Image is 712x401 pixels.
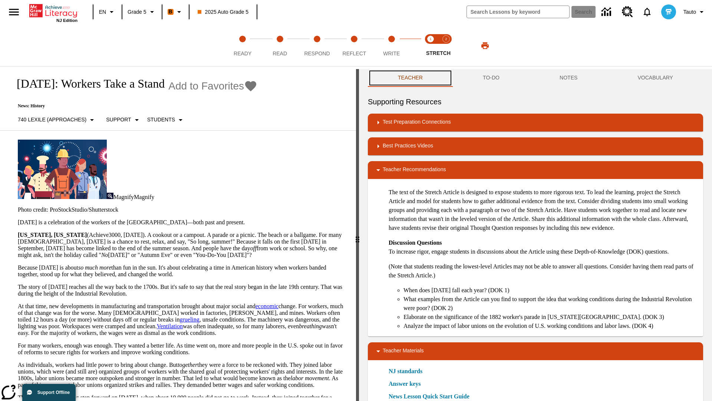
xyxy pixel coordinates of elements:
[426,50,451,56] span: STRETCH
[18,264,347,278] p: Because [DATE] is about than fun in the sun. It's about celebrating a time in American history wh...
[165,5,187,19] button: Boost Class color is orange. Change class color
[9,103,257,109] p: News: History
[3,1,25,23] button: Open side menu
[107,193,113,199] img: Magnify
[403,286,697,295] li: When does [DATE] fall each year? (DOK 1)
[291,375,329,381] em: labor movement
[56,18,78,23] span: NJ Edition
[368,161,703,179] div: Teacher Recommendations
[273,50,287,56] span: Read
[680,5,709,19] button: Profile/Settings
[22,384,76,401] button: Support Offline
[368,96,703,108] h6: Supporting Resources
[18,116,86,124] p: 740 Lexile (Approaches)
[403,322,697,330] li: Analyze the impact of labor unions on the evolution of U.S. working conditions and labor laws. (D...
[101,252,108,258] em: No
[368,114,703,131] div: Test Preparation Connections
[99,8,106,16] span: EN
[530,69,607,87] button: NOTES
[467,6,569,18] input: search field
[103,113,144,127] button: Scaffolds, Support
[435,25,457,66] button: Stretch Respond step 2 of 2
[420,25,441,66] button: Stretch Read step 1 of 2
[221,25,264,66] button: Ready step 1 of 5
[359,69,712,401] div: activity
[169,7,172,16] span: B
[368,69,453,87] button: Teacher
[389,239,442,246] strong: Discussion Questions
[179,316,199,323] a: grueling
[144,113,188,127] button: Select Student
[18,219,347,226] p: [DATE] is a celebration of the workers of the [GEOGRAPHIC_DATA]—both past and present.
[258,25,301,66] button: Read step 2 of 5
[389,379,421,388] a: Answer keys, Will open in new browser window or tab
[18,284,347,297] p: The story of [DATE] reaches all the way back to the 1700s. But it's safe to say that the real sto...
[18,362,347,388] p: As individuals, workers had little power to bring about change. But they were a force to be recko...
[29,3,78,23] div: Home
[296,25,339,66] button: Respond step 3 of 5
[37,390,70,395] span: Support Offline
[657,2,680,22] button: Select a new avatar
[18,140,107,199] img: A banner with a blue background shows an illustrated row of diverse men and women dressed in clot...
[473,39,497,52] button: Print
[389,188,697,232] p: The text of the Stretch Article is designed to expose students to more rigorous text. To lead the...
[383,142,433,151] p: Best Practices Videos
[250,245,257,251] em: off
[333,25,376,66] button: Reflect step 4 of 5
[597,2,617,22] a: Data Center
[168,79,257,92] button: Add to Favorites - Labor Day: Workers Take a Stand
[18,232,347,258] p: (Achieve3000, [DATE]). A cookout or a campout. A parade or a picnic. The beach or a ballgame. For...
[383,50,400,56] span: Write
[96,5,119,19] button: Language: EN, Select a language
[607,69,703,87] button: VOCABULARY
[299,323,322,329] em: breathing
[403,313,697,322] li: Elaborate on the significance of the 1882 worker's parade in [US_STATE][GEOGRAPHIC_DATA]. (DOK 3)
[368,137,703,155] div: Best Practices Videos
[389,392,469,401] a: News Lesson Quick Start Guide, Will open in new browser window or tab
[256,303,278,309] a: economic
[356,69,359,401] div: Press Enter or Spacebar and then press right and left arrow keys to move the slider
[18,303,347,336] p: At that time, new developments in manufacturing and transportation brought about major social and...
[113,194,134,200] span: Magnify
[157,323,183,329] a: Ventilation
[368,342,703,360] div: Teacher Materials
[343,50,366,56] span: Reflect
[370,25,413,66] button: Write step 5 of 5
[134,194,154,200] span: Magnify
[383,166,446,175] p: Teacher Recommendations
[453,69,530,87] button: TO-DO
[147,116,175,124] p: Students
[389,367,427,376] a: NJ standards
[403,295,697,313] li: What examples from the Article can you find to support the idea that working conditions during th...
[168,80,244,92] span: Add to Favorites
[178,362,197,368] em: together
[78,264,111,271] em: so much more
[683,8,696,16] span: Tauto
[445,37,447,41] text: 2
[304,50,330,56] span: Respond
[383,118,451,127] p: Test Preparation Connections
[637,2,657,22] a: Notifications
[198,8,249,16] span: 2025 Auto Grade 5
[18,342,347,356] p: For many workers, enough was enough. They wanted a better life. As time went on, more and more pe...
[125,5,159,19] button: Grade: Grade 5, Select a grade
[368,69,703,87] div: Instructional Panel Tabs
[383,347,424,356] p: Teacher Materials
[128,8,146,16] span: Grade 5
[234,50,251,56] span: Ready
[18,232,87,238] strong: [US_STATE], [US_STATE]
[15,113,99,127] button: Select Lexile, 740 Lexile (Approaches)
[18,206,347,213] p: Photo credit: ProStockStudio/Shutterstock
[389,238,697,256] p: To increase rigor, engage students in discussions about the Article using these Depth-of-Knowledg...
[617,2,637,22] a: Resource Center, Will open in new tab
[661,4,676,19] img: avatar image
[429,37,431,41] text: 1
[389,262,697,280] p: (Note that students reading the lowest-level Articles may not be able to answer all questions. Co...
[9,77,165,91] h1: [DATE]: Workers Take a Stand
[106,116,131,124] p: Support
